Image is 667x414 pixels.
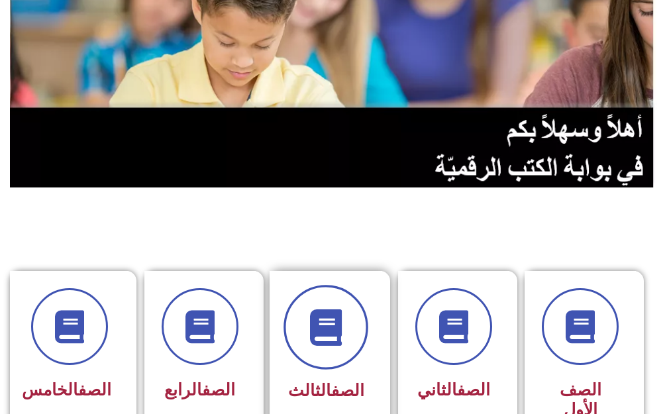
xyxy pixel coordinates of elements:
a: الصف [78,380,111,399]
a: الصف [457,380,490,399]
span: الثالث [288,381,364,400]
a: الصف [202,380,235,399]
span: الرابع [164,380,235,399]
span: الثاني [417,380,490,399]
a: الصف [331,381,364,400]
span: الخامس [22,380,111,399]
